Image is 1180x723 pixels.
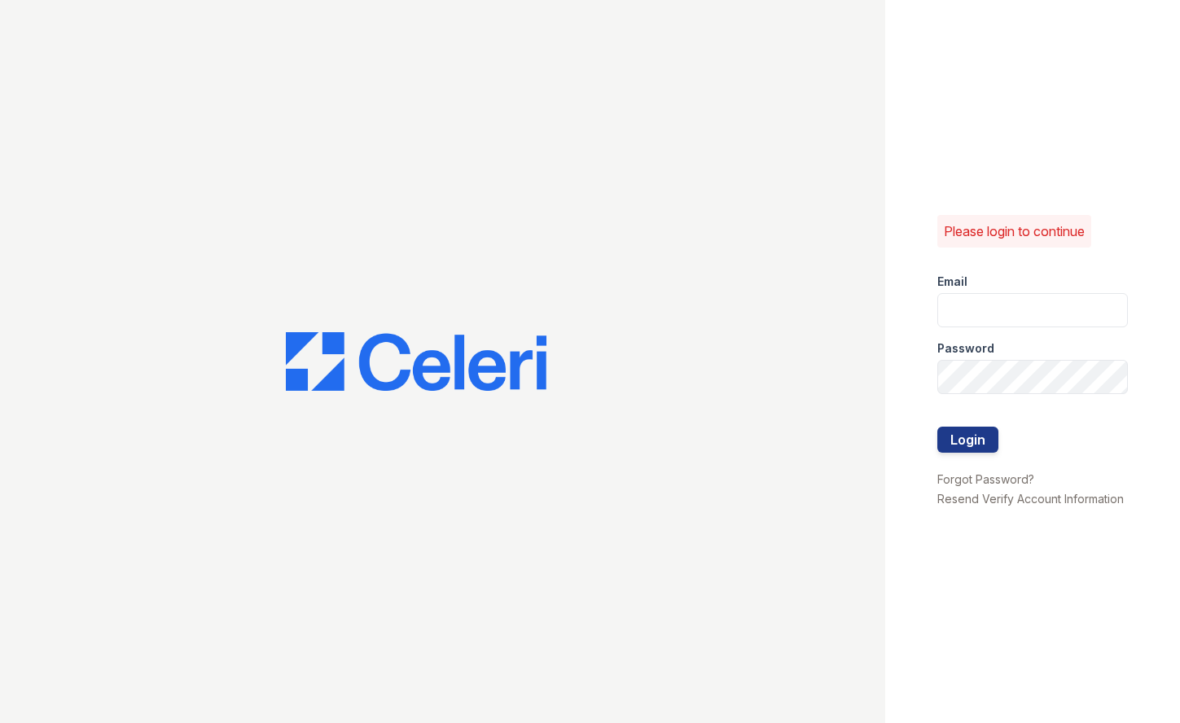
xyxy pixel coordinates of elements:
[937,274,967,290] label: Email
[937,492,1124,506] a: Resend Verify Account Information
[937,427,998,453] button: Login
[944,221,1085,241] p: Please login to continue
[937,472,1034,486] a: Forgot Password?
[286,332,546,391] img: CE_Logo_Blue-a8612792a0a2168367f1c8372b55b34899dd931a85d93a1a3d3e32e68fde9ad4.png
[937,340,994,357] label: Password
